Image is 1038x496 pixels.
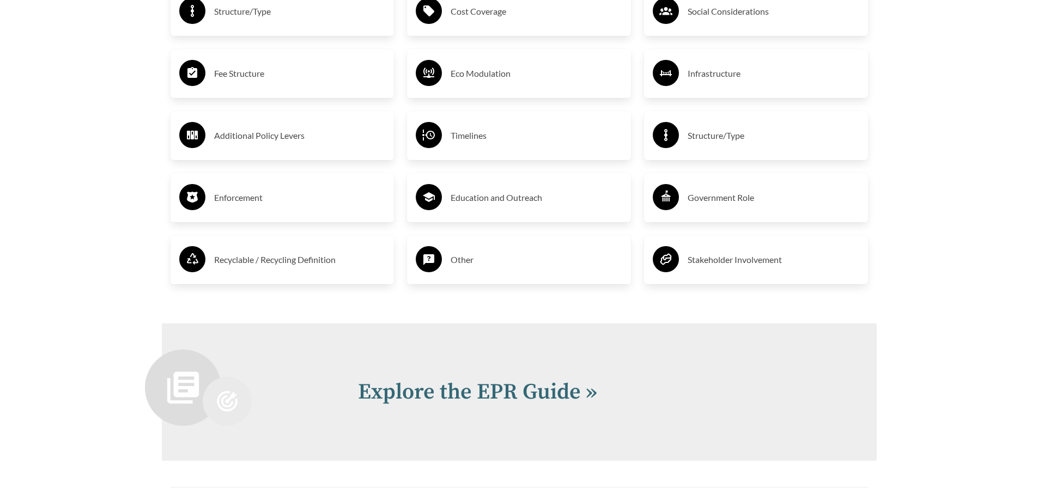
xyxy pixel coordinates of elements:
h3: Additional Policy Levers [214,127,386,144]
h3: Other [451,251,622,268]
a: Explore the EPR Guide » [358,378,597,406]
h3: Structure/Type [214,3,386,20]
h3: Eco Modulation [451,65,622,82]
h3: Government Role [688,189,859,206]
h3: Timelines [451,127,622,144]
h3: Education and Outreach [451,189,622,206]
h3: Infrastructure [688,65,859,82]
h3: Structure/Type [688,127,859,144]
h3: Social Considerations [688,3,859,20]
h3: Fee Structure [214,65,386,82]
h3: Stakeholder Involvement [688,251,859,268]
h3: Enforcement [214,189,386,206]
h3: Cost Coverage [451,3,622,20]
h3: Recyclable / Recycling Definition [214,251,386,268]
